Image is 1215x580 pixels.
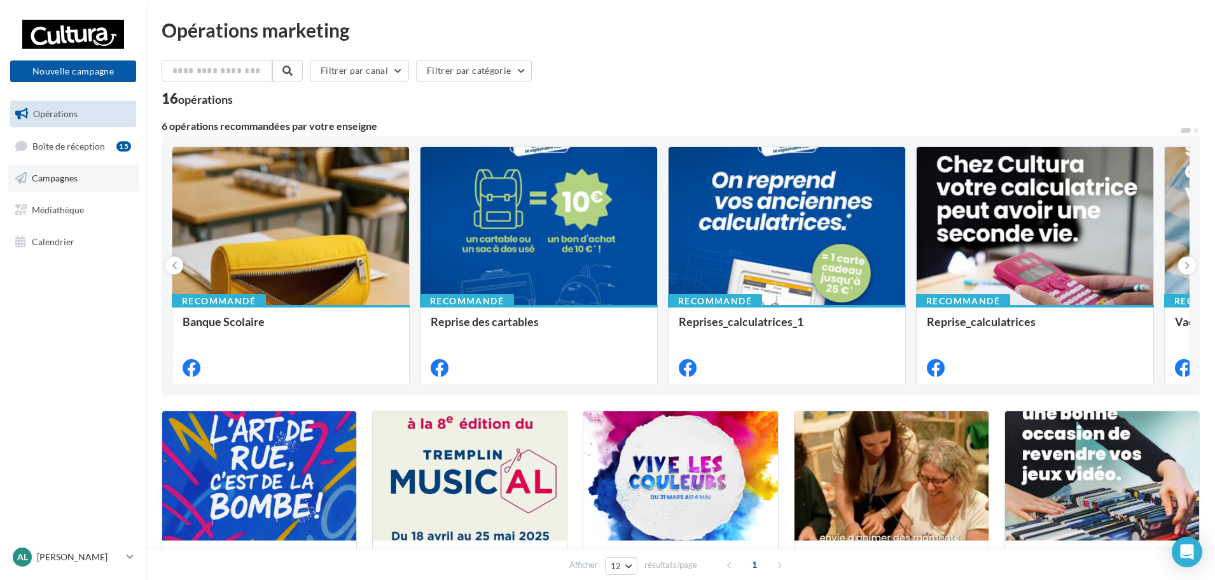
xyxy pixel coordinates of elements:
[1172,537,1202,567] div: Open Intercom Messenger
[569,559,598,571] span: Afficher
[116,141,131,152] div: 15
[183,315,265,329] span: Banque Scolaire
[8,197,139,223] a: Médiathèque
[10,60,136,82] button: Nouvelle campagne
[17,551,28,563] span: Al
[32,173,78,183] span: Campagnes
[162,20,1200,39] div: Opérations marketing
[33,108,78,119] span: Opérations
[416,60,532,81] button: Filtrer par catégorie
[10,545,136,569] a: Al [PERSON_NAME]
[679,315,803,329] span: Reprises_calculatrices_1
[916,294,1010,308] div: Recommandé
[32,140,105,151] span: Boîte de réception
[8,101,139,127] a: Opérations
[8,165,139,192] a: Campagnes
[927,315,1036,329] span: Reprise_calculatrices
[611,561,621,571] span: 12
[32,236,74,246] span: Calendrier
[178,94,233,105] div: opérations
[37,551,121,563] p: [PERSON_NAME]
[172,294,266,308] div: Recommandé
[310,60,409,81] button: Filtrer par canal
[605,557,637,575] button: 12
[744,555,765,575] span: 1
[644,559,697,571] span: résultats/page
[32,204,84,215] span: Médiathèque
[8,229,139,255] a: Calendrier
[431,315,539,329] span: Reprise des cartables
[162,121,1179,131] div: 6 opérations recommandées par votre enseigne
[420,294,514,308] div: Recommandé
[162,92,233,106] div: 16
[8,132,139,160] a: Boîte de réception15
[668,294,762,308] div: Recommandé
